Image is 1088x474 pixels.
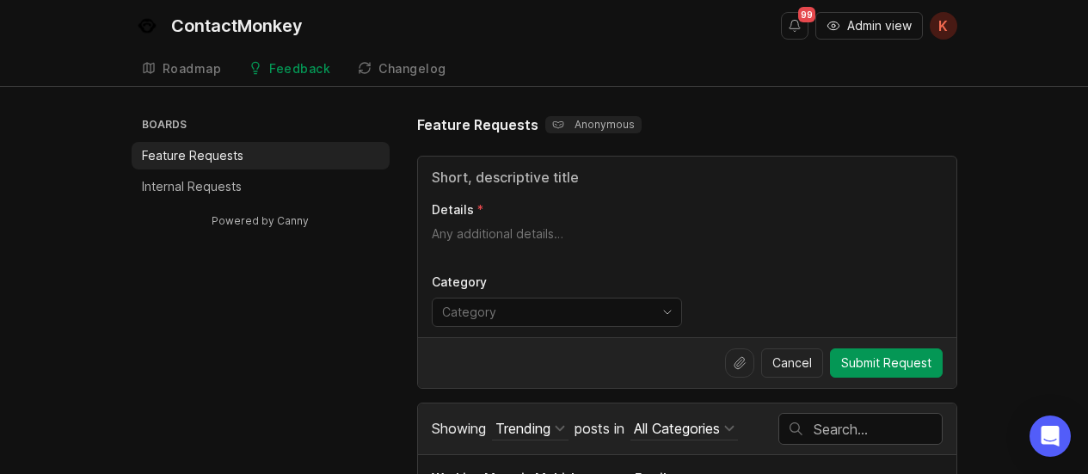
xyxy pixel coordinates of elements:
[347,52,457,87] a: Changelog
[432,298,682,327] div: toggle menu
[938,15,948,36] span: K
[772,354,812,372] span: Cancel
[830,348,943,378] button: Submit Request
[634,419,720,438] div: All Categories
[1030,416,1071,457] div: Open Intercom Messenger
[378,63,446,75] div: Changelog
[138,114,390,139] h3: Boards
[132,173,390,200] a: Internal Requests
[814,420,942,439] input: Search…
[654,305,681,319] svg: toggle icon
[142,147,243,164] p: Feature Requests
[432,420,486,437] span: Showing
[781,12,808,40] button: Notifications
[930,12,957,40] button: K
[815,12,923,40] button: Admin view
[163,63,222,75] div: Roadmap
[492,417,569,440] button: Showing
[132,142,390,169] a: Feature Requests
[142,178,242,195] p: Internal Requests
[132,10,163,41] img: ContactMonkey logo
[847,17,912,34] span: Admin view
[432,225,943,260] textarea: Details
[798,7,815,22] span: 99
[442,303,652,322] input: Category
[841,354,931,372] span: Submit Request
[630,417,738,440] button: posts in
[417,114,538,135] h1: Feature Requests
[495,419,550,438] div: Trending
[238,52,341,87] a: Feedback
[432,274,682,291] p: Category
[132,52,232,87] a: Roadmap
[575,420,624,437] span: posts in
[269,63,330,75] div: Feedback
[432,201,474,219] p: Details
[552,118,635,132] p: Anonymous
[761,348,823,378] button: Cancel
[209,211,311,231] a: Powered by Canny
[171,17,303,34] div: ContactMonkey
[432,167,943,188] input: Title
